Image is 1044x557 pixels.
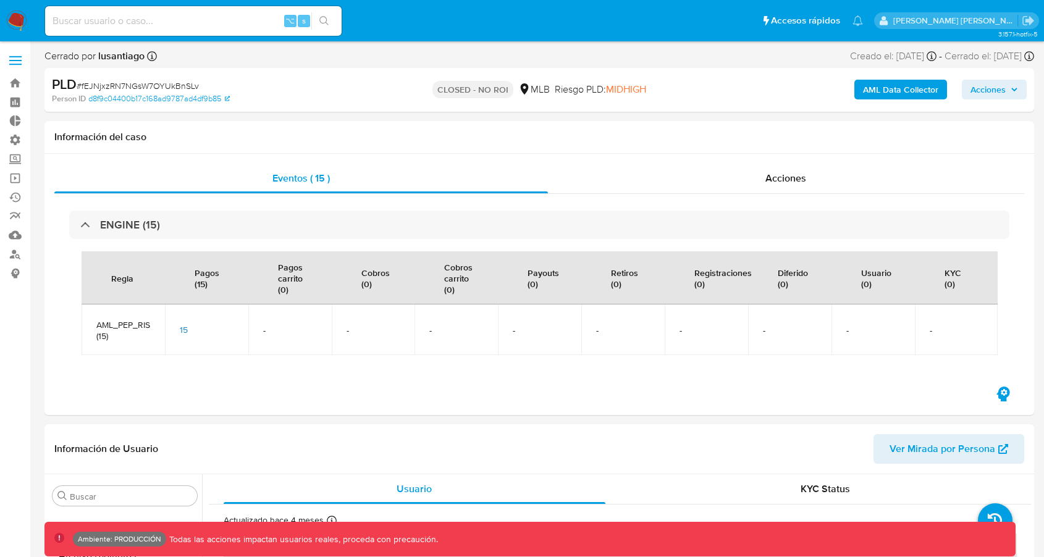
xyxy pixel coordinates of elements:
[96,49,145,63] b: lusantiago
[429,325,483,336] span: -
[680,325,733,336] span: -
[224,514,324,526] p: Actualizado hace 4 meses
[45,13,342,29] input: Buscar usuario o caso...
[88,93,230,104] a: d8f9c04400b17c168ad9787ad4df9b85
[930,258,983,298] div: KYC (0)
[432,81,513,98] p: CLOSED - NO ROI
[1022,14,1035,27] a: Salir
[850,49,937,63] div: Creado el: [DATE]
[945,49,1034,63] div: Cerrado el: [DATE]
[69,211,1009,239] div: ENGINE (15)
[311,12,337,30] button: search-icon
[54,443,158,455] h1: Información de Usuario
[263,252,318,304] div: Pagos carrito (0)
[347,325,400,336] span: -
[166,534,438,545] p: Todas las acciones impactan usuarios reales, proceda con precaución.
[52,93,86,104] b: Person ID
[302,15,306,27] span: s
[77,80,199,92] span: # fEJNjxzRN7NGsW7OYUkBnSLv
[930,325,983,336] span: -
[863,80,938,99] b: AML Data Collector
[939,49,942,63] span: -
[874,434,1024,464] button: Ver Mirada por Persona
[518,83,550,96] div: MLB
[846,325,900,336] span: -
[96,319,150,341] span: AML_PEP_RISK_CHECKOUT_DATA (15)
[52,74,77,94] b: PLD
[765,171,806,185] span: Acciones
[44,49,145,63] span: Cerrado por
[180,324,188,336] span: 15
[180,258,234,298] div: Pagos (15)
[272,171,330,185] span: Eventos ( 15 )
[96,263,148,293] div: Regla
[893,15,1018,27] p: esteban.salas@mercadolibre.com.co
[263,325,317,336] span: -
[763,325,817,336] span: -
[771,14,840,27] span: Accesos rápidos
[852,15,863,26] a: Notificaciones
[397,482,432,496] span: Usuario
[513,258,574,298] div: Payouts (0)
[48,511,202,540] button: Anticipos de dinero
[854,80,947,99] button: AML Data Collector
[78,537,161,542] p: Ambiente: PRODUCCIÓN
[890,434,995,464] span: Ver Mirada por Persona
[54,131,1024,143] h1: Información del caso
[596,325,650,336] span: -
[606,82,646,96] span: MIDHIGH
[285,15,295,27] span: ⌥
[57,491,67,501] button: Buscar
[763,258,823,298] div: Diferido (0)
[347,258,405,298] div: Cobros (0)
[801,482,850,496] span: KYC Status
[100,218,160,232] h3: ENGINE (15)
[513,325,566,336] span: -
[70,491,192,502] input: Buscar
[429,252,487,304] div: Cobros carrito (0)
[596,258,653,298] div: Retiros (0)
[680,258,767,298] div: Registraciones (0)
[555,83,646,96] span: Riesgo PLD:
[970,80,1006,99] span: Acciones
[846,258,906,298] div: Usuario (0)
[962,80,1027,99] button: Acciones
